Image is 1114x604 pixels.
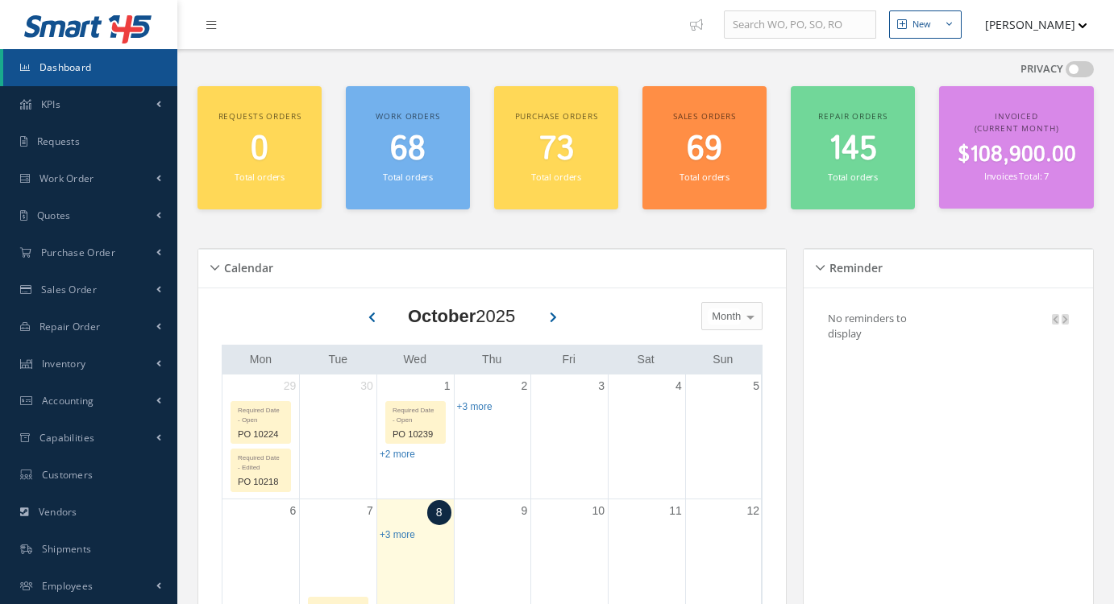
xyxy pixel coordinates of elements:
span: 69 [687,126,722,172]
td: October 1, 2025 [376,374,454,499]
span: Employees [42,579,94,593]
a: Requests orders 0 Total orders [197,86,322,209]
p: No reminders to display [828,311,907,341]
a: Purchase orders 73 Total orders [494,86,618,209]
span: 145 [829,126,877,172]
small: Total orders [828,171,878,183]
a: October 8, 2025 [427,500,451,525]
a: Monday [247,350,275,370]
a: September 29, 2025 [281,374,300,398]
div: New [912,18,931,31]
small: Total orders [235,171,285,183]
b: October [408,306,476,326]
td: October 4, 2025 [609,374,686,499]
a: Friday [559,350,578,370]
a: October 7, 2025 [364,499,376,523]
span: Capabilities [39,431,95,445]
a: Dashboard [3,49,177,86]
span: Shipments [42,542,92,556]
a: October 9, 2025 [518,499,531,523]
div: Required Date - Edited [231,449,290,473]
a: October 1, 2025 [441,374,454,398]
span: Quotes [37,209,71,222]
span: Purchase Order [41,246,115,259]
a: October 4, 2025 [672,374,685,398]
small: Total orders [531,171,581,183]
h5: Reminder [825,256,883,275]
button: [PERSON_NAME] [970,9,1087,40]
span: Dashboard [39,60,92,74]
span: Vendors [39,505,77,519]
a: October 12, 2025 [743,499,763,523]
div: Required Date - Open [386,402,445,425]
span: Work Order [39,172,94,185]
span: KPIs [41,97,60,111]
span: Customers [42,468,94,482]
small: Invoices Total: 7 [984,170,1049,182]
button: New [889,10,962,39]
a: Show 3 more events [380,529,415,540]
a: Tuesday [325,350,351,370]
a: Show 2 more events [380,449,415,460]
span: Purchase orders [515,110,598,122]
input: Search WO, PO, SO, RO [724,10,876,39]
span: Invoiced [995,110,1038,122]
a: Saturday [634,350,658,370]
div: Required Date - Open [231,402,290,425]
span: Work orders [376,110,439,122]
span: Sales orders [673,110,736,122]
div: PO 10224 [231,425,290,444]
a: Wednesday [400,350,430,370]
span: 73 [539,126,574,172]
td: October 5, 2025 [685,374,763,499]
span: Requests [37,134,80,148]
span: Requests orders [218,110,301,122]
a: Sunday [709,350,736,370]
label: PRIVACY [1020,61,1063,77]
a: October 10, 2025 [588,499,608,523]
span: Repair orders [818,110,887,122]
small: Total orders [680,171,730,183]
span: Inventory [42,357,86,370]
div: PO 10239 [386,425,445,444]
a: Repair orders 145 Total orders [791,86,915,209]
a: October 3, 2025 [595,374,608,398]
td: October 2, 2025 [454,374,531,499]
span: Accounting [42,394,94,407]
span: Repair Order [39,320,101,333]
span: Sales Order [41,283,97,296]
a: Show 3 more events [457,401,493,412]
td: September 29, 2025 [222,374,300,499]
span: Month [708,308,741,325]
td: September 30, 2025 [300,374,377,499]
span: 68 [390,126,426,172]
td: October 3, 2025 [531,374,609,499]
a: October 5, 2025 [750,374,763,398]
small: Total orders [383,171,433,183]
a: Invoiced (Current Month) $108,900.00 Invoices Total: 7 [939,86,1094,209]
h5: Calendar [219,256,273,275]
a: October 6, 2025 [286,499,299,523]
span: (Current Month) [975,122,1059,134]
a: Thursday [479,350,505,370]
div: PO 10218 [231,473,290,491]
a: Sales orders 69 Total orders [642,86,767,209]
div: 2025 [408,303,515,329]
a: October 2, 2025 [518,374,531,398]
a: September 30, 2025 [357,374,376,398]
a: October 11, 2025 [666,499,685,523]
span: $108,900.00 [958,139,1076,171]
a: Work orders 68 Total orders [346,86,470,209]
span: 0 [251,126,268,172]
